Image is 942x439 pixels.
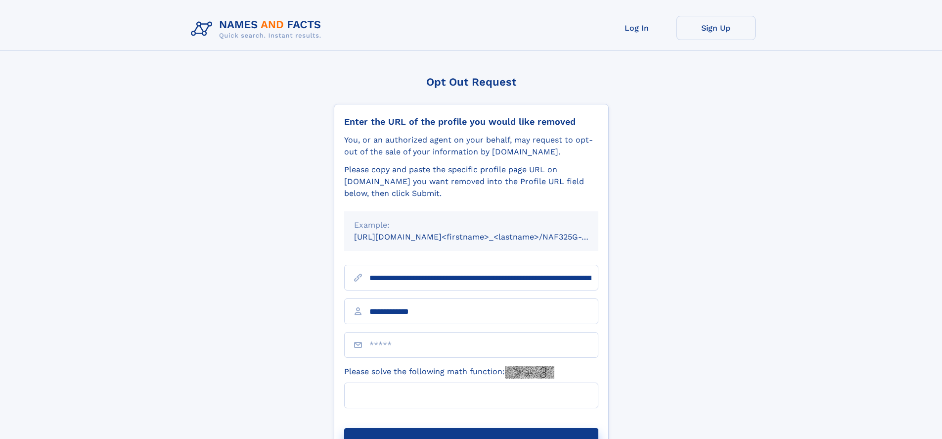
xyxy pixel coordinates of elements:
div: Please copy and paste the specific profile page URL on [DOMAIN_NAME] you want removed into the Pr... [344,164,598,199]
label: Please solve the following math function: [344,366,554,379]
div: You, or an authorized agent on your behalf, may request to opt-out of the sale of your informatio... [344,134,598,158]
div: Opt Out Request [334,76,609,88]
div: Enter the URL of the profile you would like removed [344,116,598,127]
a: Log In [597,16,676,40]
img: Logo Names and Facts [187,16,329,43]
small: [URL][DOMAIN_NAME]<firstname>_<lastname>/NAF325G-xxxxxxxx [354,232,617,242]
div: Example: [354,219,588,231]
a: Sign Up [676,16,756,40]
